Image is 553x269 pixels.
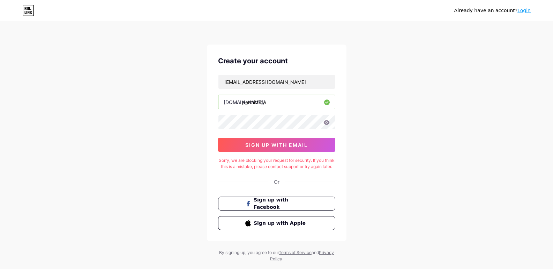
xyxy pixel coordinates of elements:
span: sign up with email [245,142,308,148]
a: Login [517,8,531,13]
div: Or [274,178,279,185]
div: Sorry, we are blocking your request for security. If you think this is a mistake, please contact ... [218,157,335,170]
button: Sign up with Facebook [218,197,335,211]
a: Terms of Service [279,250,312,255]
input: username [218,95,335,109]
span: Sign up with Apple [254,220,308,227]
span: Sign up with Facebook [254,196,308,211]
button: sign up with email [218,138,335,152]
button: Sign up with Apple [218,216,335,230]
input: Email [218,75,335,89]
div: Create your account [218,56,335,66]
div: Already have an account? [454,7,531,14]
div: By signing up, you agree to our and . [217,250,336,262]
div: [DOMAIN_NAME]/ [224,98,265,106]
